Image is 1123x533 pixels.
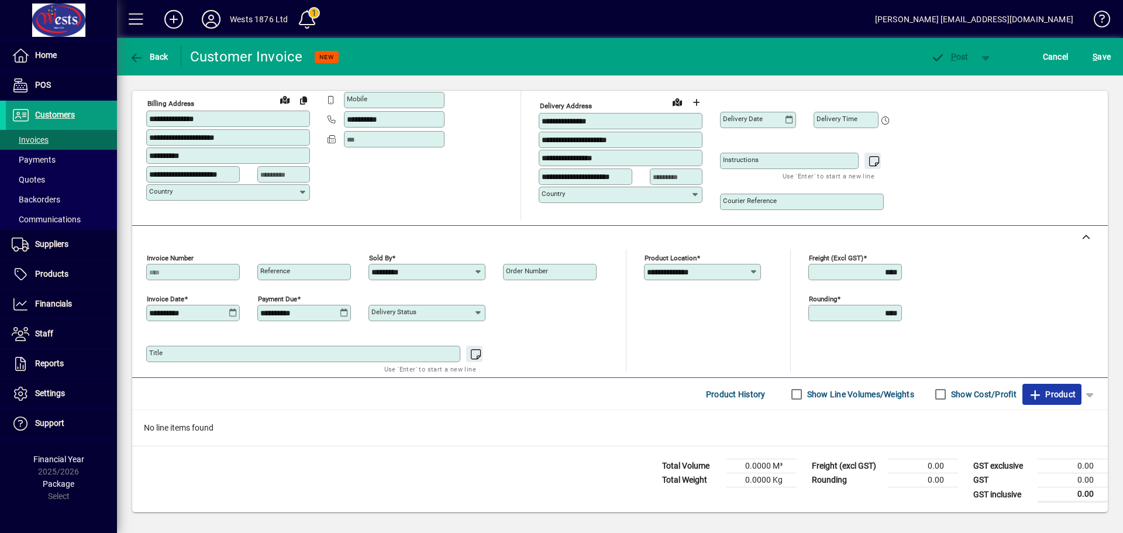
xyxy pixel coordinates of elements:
span: Back [129,52,168,61]
a: Settings [6,379,117,408]
mat-label: Product location [645,254,697,262]
span: S [1093,52,1097,61]
a: Invoices [6,130,117,150]
span: Package [43,479,74,489]
a: View on map [275,90,294,109]
label: Show Line Volumes/Weights [805,388,914,400]
span: Financial Year [33,455,84,464]
a: Knowledge Base [1085,2,1108,40]
span: Backorders [12,195,60,204]
a: Support [6,409,117,438]
button: Save [1090,46,1114,67]
td: Freight (excl GST) [806,459,888,473]
span: Invoices [12,135,49,145]
button: Back [126,46,171,67]
td: 0.0000 Kg [726,473,797,487]
mat-label: Freight (excl GST) [809,254,863,262]
td: 0.00 [1038,459,1108,473]
mat-label: Invoice number [147,254,194,262]
td: 0.00 [888,459,958,473]
a: Staff [6,319,117,349]
span: Staff [35,329,53,338]
div: No line items found [132,410,1108,446]
span: Reports [35,359,64,368]
mat-label: Instructions [723,156,759,164]
span: Suppliers [35,239,68,249]
mat-label: Delivery status [371,308,416,316]
td: GST [967,473,1038,487]
td: GST inclusive [967,487,1038,502]
span: Quotes [12,175,45,184]
button: Cancel [1040,46,1072,67]
mat-label: Rounding [809,295,837,303]
td: Total Volume [656,459,726,473]
div: Customer Invoice [190,47,303,66]
button: Add [155,9,192,30]
button: Post [925,46,974,67]
span: Cancel [1043,47,1069,66]
button: Choose address [687,93,705,112]
span: ost [931,52,969,61]
span: NEW [319,53,334,61]
app-page-header-button: Back [117,46,181,67]
button: Profile [192,9,230,30]
a: Suppliers [6,230,117,259]
div: Wests 1876 Ltd [230,10,288,29]
button: Product [1022,384,1081,405]
span: Product History [706,385,766,404]
mat-hint: Use 'Enter' to start a new line [384,362,476,376]
a: Financials [6,290,117,319]
td: GST exclusive [967,459,1038,473]
td: 0.00 [1038,473,1108,487]
td: 0.00 [1038,487,1108,502]
span: Settings [35,388,65,398]
a: Payments [6,150,117,170]
span: POS [35,80,51,90]
button: Product History [701,384,770,405]
span: Products [35,269,68,278]
td: 0.0000 M³ [726,459,797,473]
span: Product [1028,385,1076,404]
span: Customers [35,110,75,119]
a: Reports [6,349,117,379]
span: P [951,52,956,61]
a: Products [6,260,117,289]
mat-label: Sold by [369,254,392,262]
mat-label: Payment due [258,295,297,303]
mat-label: Country [542,190,565,198]
span: Financials [35,299,72,308]
mat-label: Delivery date [723,115,763,123]
mat-label: Order number [506,267,548,275]
mat-label: Invoice date [147,295,184,303]
mat-label: Country [149,187,173,195]
button: Copy to Delivery address [294,91,313,109]
span: ave [1093,47,1111,66]
td: Total Weight [656,473,726,487]
mat-hint: Use 'Enter' to start a new line [783,169,874,183]
span: Communications [12,215,81,224]
a: Quotes [6,170,117,190]
div: [PERSON_NAME] [EMAIL_ADDRESS][DOMAIN_NAME] [875,10,1073,29]
mat-label: Reference [260,267,290,275]
a: POS [6,71,117,100]
mat-label: Delivery time [817,115,857,123]
a: View on map [668,92,687,111]
span: Support [35,418,64,428]
a: Home [6,41,117,70]
mat-label: Mobile [347,95,367,103]
a: Backorders [6,190,117,209]
span: Home [35,50,57,60]
mat-label: Title [149,349,163,357]
mat-label: Courier Reference [723,197,777,205]
td: Rounding [806,473,888,487]
td: 0.00 [888,473,958,487]
label: Show Cost/Profit [949,388,1017,400]
a: Communications [6,209,117,229]
span: Payments [12,155,56,164]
